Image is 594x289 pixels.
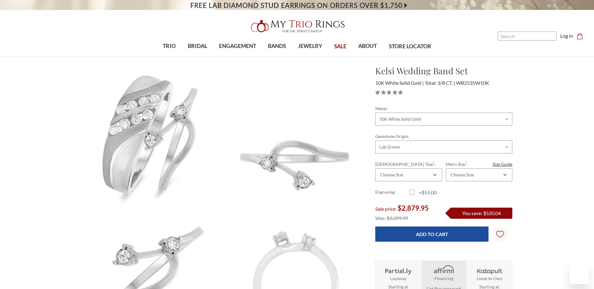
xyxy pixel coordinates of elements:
label: +$55.00 [410,189,444,196]
span: Was: [375,215,386,221]
a: JEWELRY [292,36,328,56]
a: TRIO [157,36,182,56]
label: Engraving: [375,189,410,196]
span: You save: $520.04 [462,210,501,216]
iframe: Button to launch messaging window [569,264,589,284]
div: Choose Size [380,172,403,177]
a: ABOUT [352,36,383,56]
span: SALE [334,42,346,50]
button: submenu toggle [194,56,200,57]
button: submenu toggle [274,56,280,57]
span: ABOUT [358,42,377,50]
a: Size Guide [493,161,512,167]
img: Katapult [475,265,504,275]
div: Combobox [446,168,512,181]
strong: Layaway [390,275,407,282]
div: Combobox [375,168,442,181]
span: STORE LOCATOR [389,42,431,50]
span: BRIDAL [188,42,207,50]
svg: Wish Lists [496,211,504,257]
div: Choose Size [451,172,474,177]
img: Photo of Kelsi 3/8 ct tw. Lab Grown Diamond Wedding Band Set 10K White [BT2535WL] [224,65,365,206]
span: Sale price: [375,206,397,212]
a: ENGAGEMENT [213,36,262,56]
input: Search [498,32,557,41]
label: Gemstone Origin: [375,133,512,140]
button: submenu toggle [235,56,241,57]
img: Layaway [384,265,412,275]
strong: Lease to Own [477,275,502,282]
button: submenu toggle [307,56,313,57]
img: My Trio Rings [247,16,346,36]
span: TRIO [163,42,176,50]
label: Men's Size : [446,161,512,167]
svg: cart.cart_preview [577,33,583,39]
a: BANDS [262,36,292,56]
span: $2,879.95 [398,204,429,212]
img: Photo of Kelsi 3/8 ct tw. Lab Grown Diamond Wedding Band Set 10K White [WB2535W] [82,65,223,206]
input: Add to Cart [375,226,489,242]
button: submenu toggle [364,56,371,57]
a: BRIDAL [182,36,213,56]
a: STORE LOCATOR [383,37,437,57]
span: $3,399.99 [387,215,408,221]
span: Total: 3/8 CT. [425,80,455,86]
span: JEWELRY [298,42,322,50]
button: submenu toggle [166,56,172,57]
strong: Financing [434,275,453,282]
label: [DEMOGRAPHIC_DATA]' Size : [375,161,442,167]
span: 10K White Solid Gold [375,80,424,86]
h1: Kelsi Wedding Band Set [375,64,512,77]
a: SALE [328,37,352,57]
a: My Trio Rings [172,16,422,36]
a: Cart with 0 items [577,32,587,40]
img: Affirm [429,265,458,275]
span: WB2535W10K [456,80,489,86]
a: Log in [560,32,573,40]
span: BANDS [268,42,286,50]
a: Wish Lists [492,226,508,242]
span: ENGAGEMENT [219,42,256,50]
label: Metal: [375,105,512,112]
